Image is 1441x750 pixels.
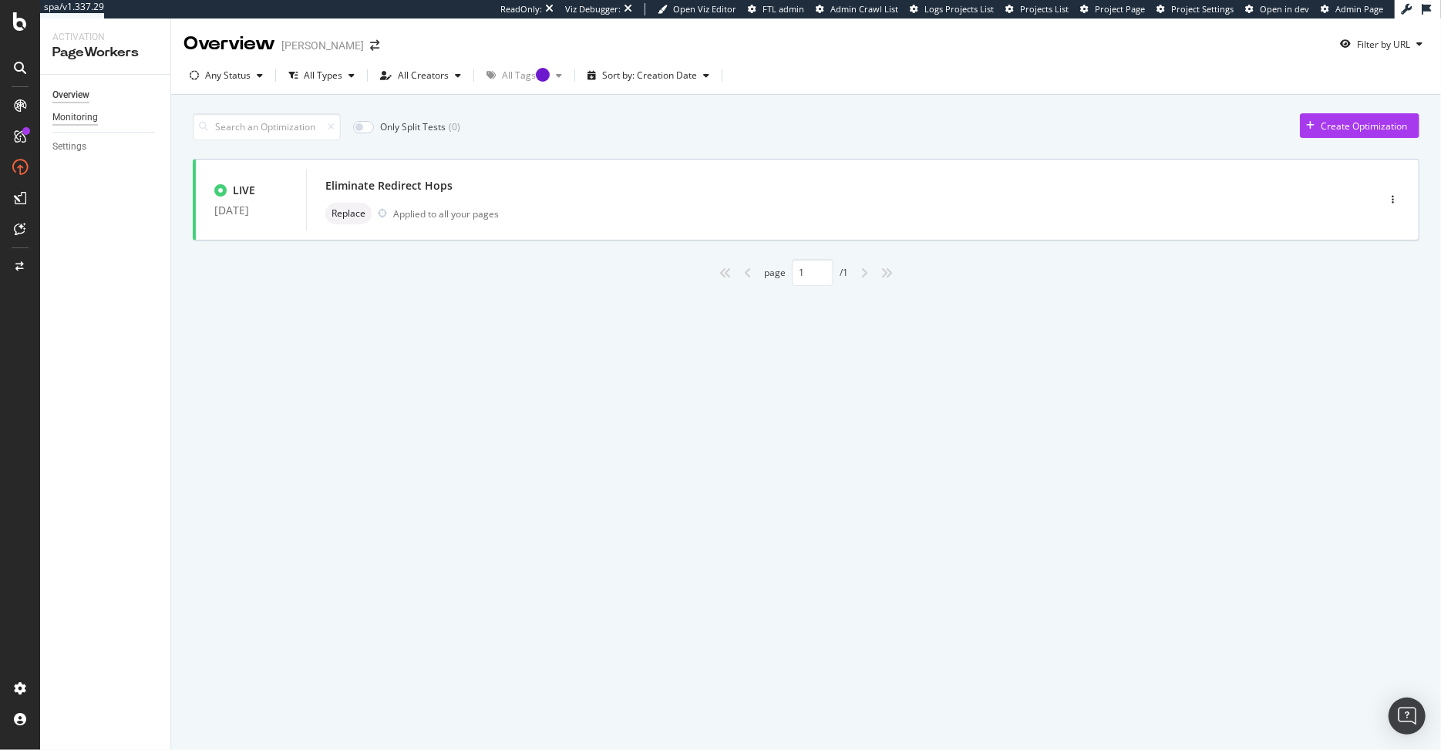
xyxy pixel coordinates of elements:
a: Open in dev [1245,3,1309,15]
button: All TagsTooltip anchor [480,63,568,88]
button: Filter by URL [1334,32,1429,56]
div: angles-left [713,261,738,285]
a: Logs Projects List [910,3,994,15]
span: Projects List [1020,3,1069,15]
span: Project Settings [1171,3,1234,15]
div: Overview [52,87,89,103]
div: Open Intercom Messenger [1389,698,1426,735]
div: Filter by URL [1357,38,1410,51]
div: All Tags [502,71,550,80]
span: Replace [332,209,365,218]
button: Any Status [183,63,269,88]
button: Sort by: Creation Date [581,63,715,88]
span: Logs Projects List [924,3,994,15]
a: Admin Crawl List [816,3,898,15]
div: angle-right [854,261,874,285]
div: Create Optimization [1321,119,1407,133]
a: Admin Page [1321,3,1383,15]
div: ReadOnly: [500,3,542,15]
div: [DATE] [214,204,288,217]
div: Activation [52,31,158,44]
button: Create Optimization [1300,113,1419,138]
div: angles-right [874,261,899,285]
span: Admin Crawl List [830,3,898,15]
span: Open in dev [1260,3,1309,15]
a: Project Settings [1157,3,1234,15]
a: Project Page [1080,3,1145,15]
span: Open Viz Editor [673,3,736,15]
div: PageWorkers [52,44,158,62]
div: page / 1 [764,259,848,286]
span: Project Page [1095,3,1145,15]
a: Open Viz Editor [658,3,736,15]
a: FTL admin [748,3,804,15]
a: Settings [52,139,160,155]
div: Applied to all your pages [393,207,499,220]
div: arrow-right-arrow-left [370,40,379,51]
div: [PERSON_NAME] [281,38,364,53]
div: angle-left [738,261,758,285]
div: Sort by: Creation Date [602,71,697,80]
div: neutral label [325,203,372,224]
div: Eliminate Redirect Hops [325,178,453,193]
a: Projects List [1005,3,1069,15]
span: Admin Page [1335,3,1383,15]
div: Viz Debugger: [565,3,621,15]
div: Settings [52,139,86,155]
div: Monitoring [52,109,98,126]
div: Only Split Tests [380,120,446,133]
div: All Types [304,71,342,80]
a: Monitoring [52,109,160,126]
button: All Creators [374,63,467,88]
button: All Types [282,63,361,88]
div: ( 0 ) [449,120,460,133]
div: All Creators [398,71,449,80]
div: Any Status [205,71,251,80]
a: Overview [52,87,160,103]
div: Tooltip anchor [536,68,550,82]
span: FTL admin [763,3,804,15]
input: Search an Optimization [193,113,341,140]
div: Overview [183,31,275,57]
div: LIVE [233,183,255,198]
